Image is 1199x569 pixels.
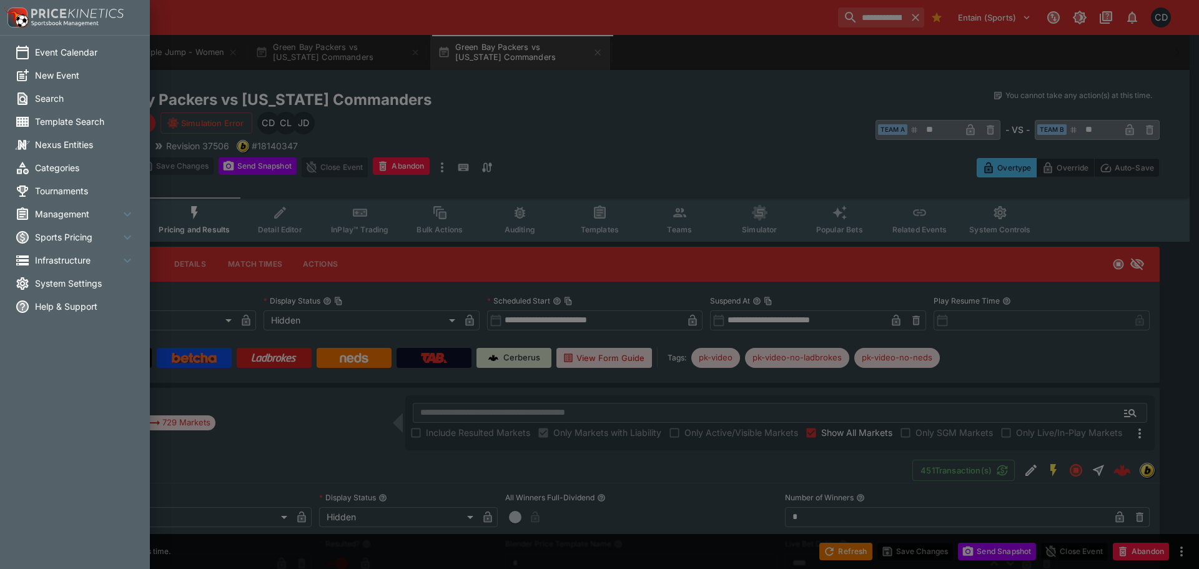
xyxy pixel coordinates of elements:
span: System Settings [35,277,135,290]
span: Help & Support [35,300,135,313]
span: Tournaments [35,184,135,197]
span: New Event [35,69,135,82]
img: Sportsbook Management [31,21,99,26]
span: Categories [35,161,135,174]
img: PriceKinetics [31,9,124,18]
span: Event Calendar [35,46,135,59]
span: Search [35,92,135,105]
span: Infrastructure [35,254,120,267]
span: Nexus Entities [35,138,135,151]
img: PriceKinetics Logo [4,5,29,30]
span: Management [35,207,120,220]
span: Sports Pricing [35,230,120,244]
span: Template Search [35,115,135,128]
